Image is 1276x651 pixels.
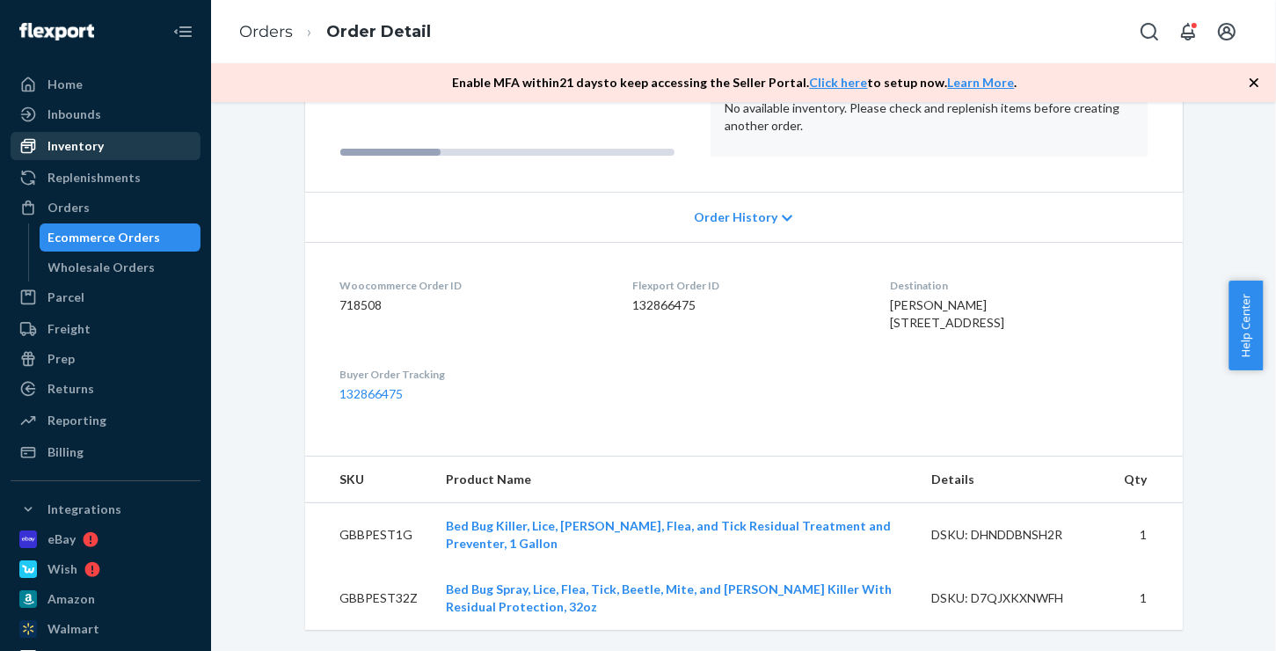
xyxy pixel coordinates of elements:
div: Wholesale Orders [48,259,156,276]
a: Replenishments [11,164,201,192]
th: Qty [1111,457,1183,503]
td: GBBPEST1G [305,503,433,567]
a: Ecommerce Orders [40,223,201,252]
a: Inventory [11,132,201,160]
td: 1 [1111,503,1183,567]
a: Bed Bug Killer, Lice, [PERSON_NAME], Flea, and Tick Residual Treatment and Preventer, 1 Gallon [447,518,892,551]
p: No available inventory. Please check and replenish items before creating another order. [725,99,1134,135]
ol: breadcrumbs [225,6,445,58]
a: Walmart [11,615,201,643]
a: Billing [11,438,201,466]
div: Inbounds [47,106,101,123]
button: Open account menu [1209,14,1244,49]
div: Ecommerce Orders [48,229,161,246]
dt: Destination [891,278,1148,293]
span: Support [35,12,98,28]
div: Billing [47,443,84,461]
a: Returns [11,375,201,403]
dd: 132866475 [633,296,863,314]
dt: Woocommerce Order ID [340,278,605,293]
div: Wish [47,560,77,578]
a: Freight [11,315,201,343]
p: Enable MFA within 21 days to keep accessing the Seller Portal. to setup now. . [453,74,1017,91]
th: Details [917,457,1111,503]
span: Order History [694,208,777,226]
button: Integrations [11,495,201,523]
th: Product Name [433,457,917,503]
a: Orders [11,194,201,222]
div: Freight [47,320,91,338]
div: Inventory [47,137,104,155]
div: Reporting [47,412,106,429]
button: Help Center [1229,281,1263,370]
th: SKU [305,457,433,503]
div: Parcel [47,289,84,306]
span: [PERSON_NAME] [STREET_ADDRESS] [891,297,1005,330]
a: Parcel [11,283,201,311]
div: Orders [47,199,90,216]
a: 132866475 [340,386,404,401]
a: Inbounds [11,100,201,128]
button: Open Search Box [1132,14,1167,49]
div: Amazon [47,590,95,608]
a: Wholesale Orders [40,253,201,282]
td: GBBPEST32Z [305,567,433,630]
dd: 718508 [340,296,605,314]
dt: Flexport Order ID [633,278,863,293]
a: Home [11,70,201,99]
div: DSKU: DHNDDBNSH2R [931,526,1097,544]
a: Click here [810,75,868,90]
div: Walmart [47,620,99,638]
button: Close Navigation [165,14,201,49]
div: Returns [47,380,94,398]
div: eBay [47,530,76,548]
a: Orders [239,22,293,41]
div: DSKU: D7QJXKXNWFH [931,589,1097,607]
img: Flexport logo [19,23,94,40]
a: Prep [11,345,201,373]
div: Replenishments [47,169,141,187]
a: Learn More [948,75,1015,90]
a: Amazon [11,585,201,613]
div: Prep [47,350,75,368]
dt: Buyer Order Tracking [340,367,605,382]
a: Wish [11,555,201,583]
button: Open notifications [1170,14,1206,49]
div: Home [47,76,83,93]
a: eBay [11,525,201,553]
a: Order Detail [326,22,431,41]
div: Integrations [47,501,121,518]
a: Reporting [11,406,201,435]
td: 1 [1111,567,1183,630]
a: Bed Bug Spray, Lice, Flea, Tick, Beetle, Mite, and [PERSON_NAME] Killer With Residual Protection,... [447,582,893,614]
